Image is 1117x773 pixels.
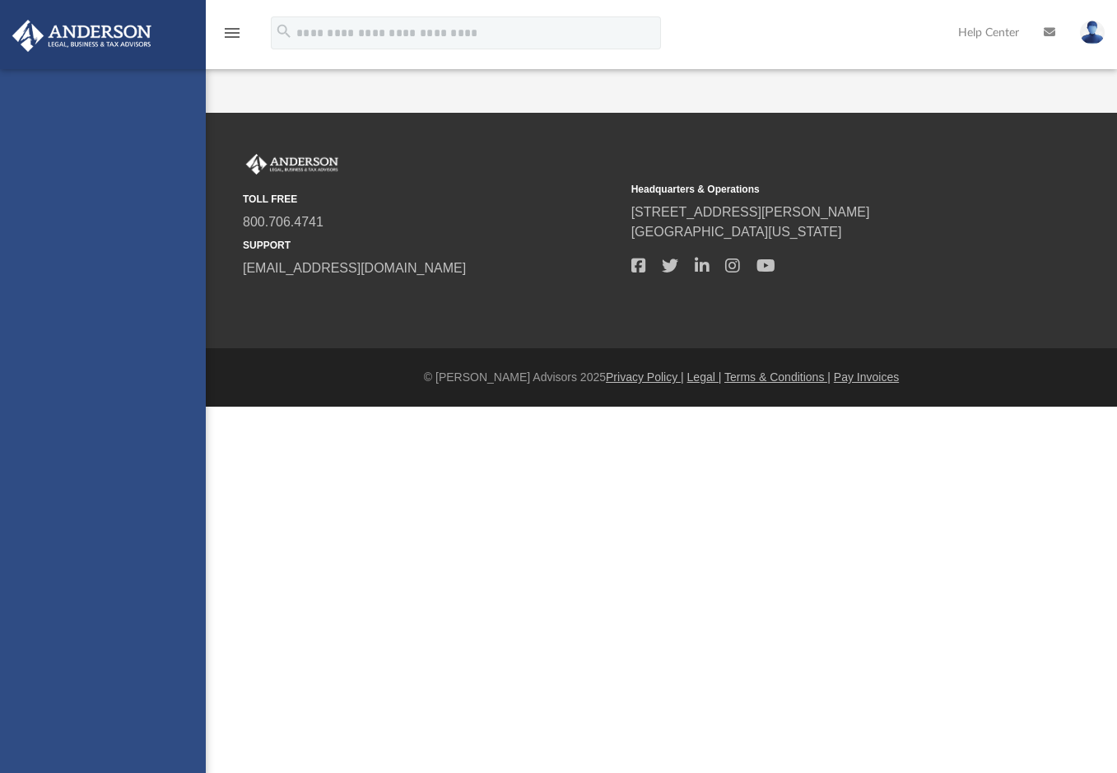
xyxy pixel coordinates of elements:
a: Pay Invoices [834,370,899,384]
a: [STREET_ADDRESS][PERSON_NAME] [631,205,870,219]
img: User Pic [1080,21,1105,44]
small: SUPPORT [243,238,620,253]
a: 800.706.4741 [243,215,323,229]
i: search [275,22,293,40]
a: [EMAIL_ADDRESS][DOMAIN_NAME] [243,261,466,275]
img: Anderson Advisors Platinum Portal [243,154,342,175]
img: Anderson Advisors Platinum Portal [7,20,156,52]
small: Headquarters & Operations [631,182,1008,197]
a: Terms & Conditions | [724,370,831,384]
i: menu [222,23,242,43]
a: Legal | [687,370,722,384]
div: © [PERSON_NAME] Advisors 2025 [206,369,1117,386]
a: menu [222,31,242,43]
a: Privacy Policy | [606,370,684,384]
small: TOLL FREE [243,192,620,207]
a: [GEOGRAPHIC_DATA][US_STATE] [631,225,842,239]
